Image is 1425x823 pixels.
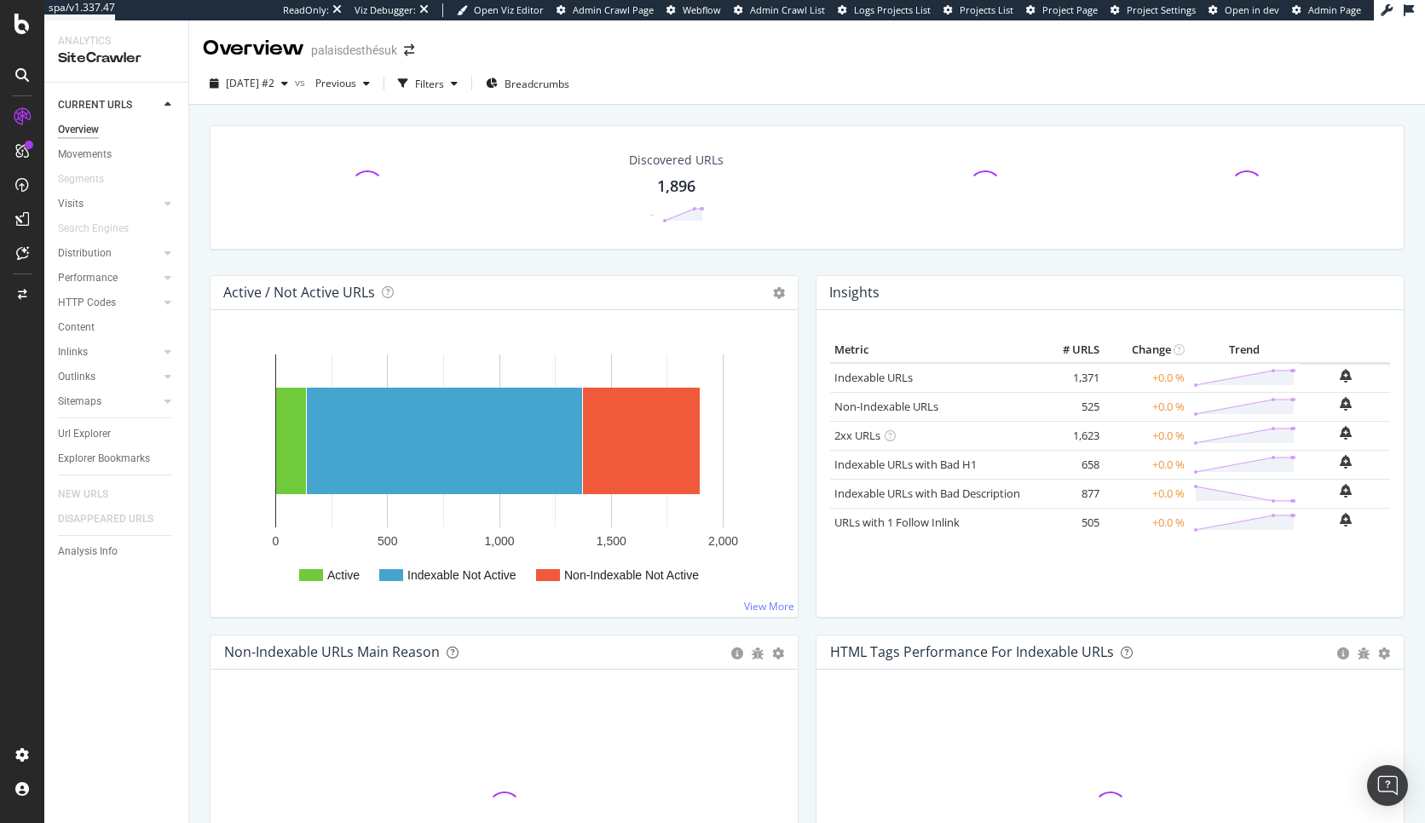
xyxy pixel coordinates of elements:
a: Open in dev [1209,3,1279,17]
div: Viz Debugger: [355,3,416,17]
div: Content [58,319,95,337]
th: Metric [830,337,1036,363]
div: Overview [203,34,304,63]
span: Admin Crawl Page [573,3,654,16]
div: bug [752,647,764,659]
a: Non-Indexable URLs [834,399,938,414]
button: [DATE] #2 [203,70,295,97]
a: NEW URLS [58,486,125,504]
h4: Active / Not Active URLs [223,281,375,304]
a: Indexable URLs [834,370,913,385]
div: Overview [58,121,99,139]
div: CURRENT URLS [58,96,132,114]
div: gear [1378,647,1390,659]
span: Admin Page [1308,3,1361,16]
div: Search Engines [58,220,129,238]
a: Project Settings [1111,3,1196,17]
a: Outlinks [58,368,159,386]
div: Explorer Bookmarks [58,450,150,468]
a: URLs with 1 Follow Inlink [834,515,960,530]
div: Url Explorer [58,425,111,443]
text: 0 [273,534,280,548]
text: Active [327,568,360,582]
div: Performance [58,269,118,287]
div: circle-info [731,647,743,659]
a: Performance [58,269,159,287]
td: +0.0 % [1104,363,1189,393]
a: 2xx URLs [834,428,880,443]
div: Outlinks [58,368,95,386]
th: # URLS [1036,337,1104,363]
a: DISAPPEARED URLS [58,510,170,528]
th: Change [1104,337,1189,363]
div: Sitemaps [58,393,101,411]
a: Project Page [1026,3,1098,17]
a: Distribution [58,245,159,262]
span: Previous [309,76,356,90]
div: Distribution [58,245,112,262]
text: 1,000 [484,534,514,548]
span: vs [295,75,309,89]
td: 525 [1036,392,1104,421]
span: Project Settings [1127,3,1196,16]
div: Non-Indexable URLs Main Reason [224,643,440,660]
div: palaisdesthésuk [311,42,397,59]
a: Admin Crawl List [734,3,825,17]
div: bell-plus [1340,369,1352,383]
a: Logs Projects List [838,3,931,17]
div: bell-plus [1340,455,1352,469]
svg: A chart. [224,337,785,603]
a: CURRENT URLS [58,96,159,114]
div: circle-info [1337,647,1349,659]
button: Filters [391,70,464,97]
a: Movements [58,146,176,164]
td: 877 [1036,479,1104,508]
td: 505 [1036,508,1104,537]
a: Overview [58,121,176,139]
div: Analytics [58,34,175,49]
div: bell-plus [1340,513,1352,527]
span: Open Viz Editor [474,3,544,16]
div: Open Intercom Messenger [1367,765,1408,806]
td: +0.0 % [1104,450,1189,479]
div: Filters [415,77,444,91]
span: Open in dev [1225,3,1279,16]
a: Segments [58,170,121,188]
div: ReadOnly: [283,3,329,17]
div: bug [1358,647,1370,659]
span: Logs Projects List [854,3,931,16]
a: Admin Crawl Page [557,3,654,17]
a: Inlinks [58,343,159,361]
td: +0.0 % [1104,392,1189,421]
a: Content [58,319,176,337]
text: Non-Indexable Not Active [564,568,699,582]
div: Discovered URLs [629,152,724,169]
div: Movements [58,146,112,164]
td: 1,371 [1036,363,1104,393]
a: Open Viz Editor [457,3,544,17]
a: Admin Page [1292,3,1361,17]
a: HTTP Codes [58,294,159,312]
td: 1,623 [1036,421,1104,450]
a: View More [744,599,794,613]
div: bell-plus [1340,426,1352,440]
div: bell-plus [1340,397,1352,411]
div: Inlinks [58,343,88,361]
a: Explorer Bookmarks [58,450,176,468]
text: 2,000 [708,534,738,548]
div: NEW URLS [58,486,108,504]
td: +0.0 % [1104,508,1189,537]
div: Visits [58,195,84,213]
div: - [650,207,654,222]
a: Analysis Info [58,543,176,561]
a: Indexable URLs with Bad Description [834,486,1020,501]
div: 1,896 [657,176,695,198]
div: bell-plus [1340,484,1352,498]
div: gear [772,647,784,659]
a: Visits [58,195,159,213]
a: Search Engines [58,220,146,238]
div: HTML Tags Performance for Indexable URLs [830,643,1114,660]
i: Options [773,287,785,299]
div: Segments [58,170,104,188]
